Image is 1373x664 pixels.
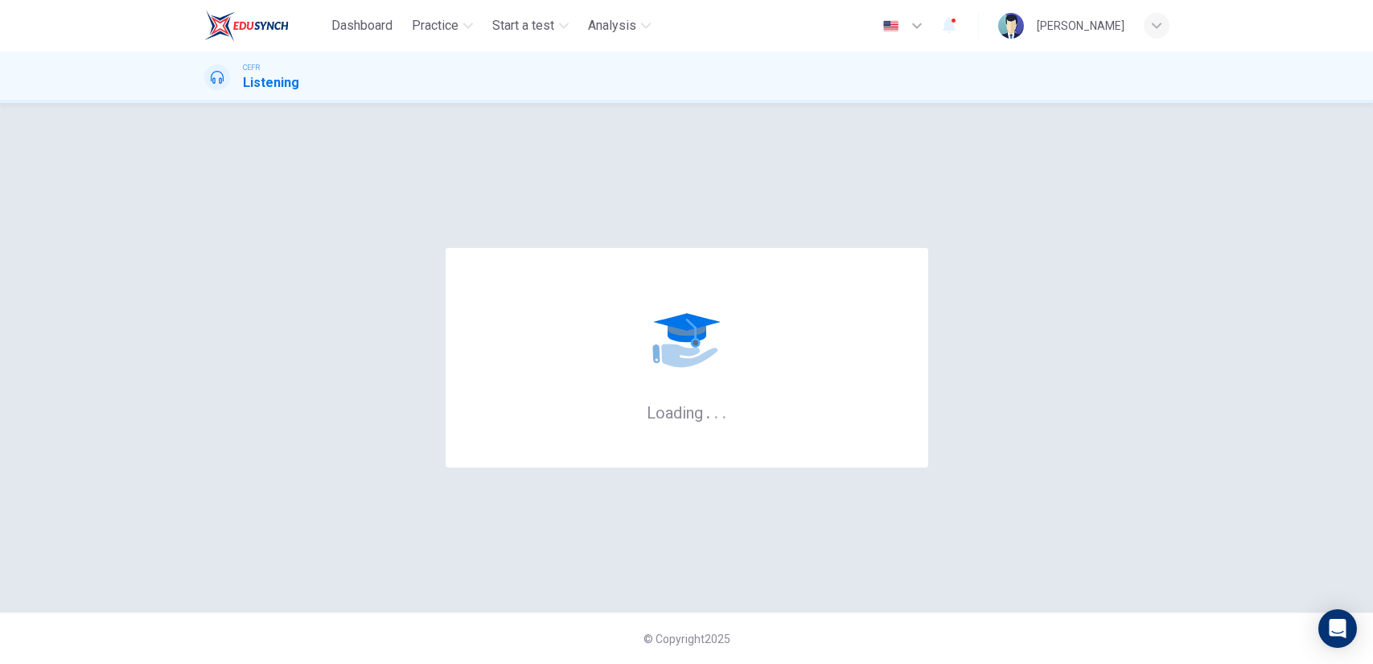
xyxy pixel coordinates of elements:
[713,398,719,424] h6: .
[647,402,727,423] h6: Loading
[405,11,479,40] button: Practice
[331,16,393,35] span: Dashboard
[243,73,299,93] h1: Listening
[486,11,575,40] button: Start a test
[1318,609,1357,648] div: Open Intercom Messenger
[325,11,399,40] button: Dashboard
[643,633,730,645] span: © Copyright 2025
[998,13,1024,39] img: Profile picture
[705,398,711,424] h6: .
[721,398,727,424] h6: .
[243,62,260,73] span: CEFR
[1037,16,1124,35] div: [PERSON_NAME]
[204,10,289,42] img: EduSynch logo
[412,16,458,35] span: Practice
[582,11,657,40] button: Analysis
[881,20,901,32] img: en
[588,16,636,35] span: Analysis
[492,16,554,35] span: Start a test
[204,10,326,42] a: EduSynch logo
